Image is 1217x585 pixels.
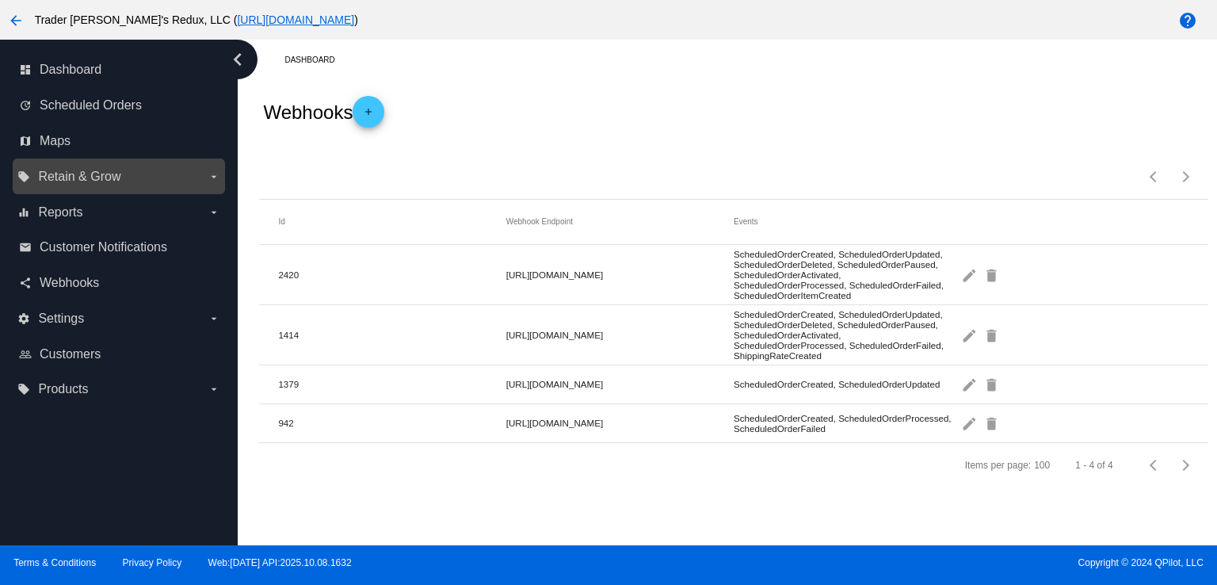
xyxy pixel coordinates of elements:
div: Items per page: [965,460,1031,471]
mat-cell: [URL][DOMAIN_NAME] [506,414,734,432]
a: people_outline Customers [19,342,220,367]
mat-cell: 1379 [278,375,505,393]
mat-cell: [URL][DOMAIN_NAME] [506,375,734,393]
mat-icon: add [359,106,378,125]
span: Products [38,382,88,396]
span: Retain & Grow [38,170,120,184]
i: arrow_drop_down [208,383,220,396]
i: arrow_drop_down [208,312,220,325]
mat-icon: edit [961,372,980,396]
i: arrow_drop_down [208,206,220,219]
mat-cell: 942 [278,414,505,432]
i: settings [17,312,30,325]
mat-cell: ScheduledOrderCreated, ScheduledOrderUpdated, ScheduledOrderDeleted, ScheduledOrderPaused, Schedu... [734,305,961,365]
span: Customer Notifications [40,240,167,254]
i: local_offer [17,170,30,183]
mat-cell: [URL][DOMAIN_NAME] [506,266,734,284]
mat-header-cell: Events [734,217,961,226]
span: Customers [40,347,101,361]
mat-icon: arrow_back [6,11,25,30]
span: Maps [40,134,71,148]
a: update Scheduled Orders [19,93,220,118]
mat-icon: help [1178,11,1197,30]
mat-icon: edit [961,262,980,287]
a: Terms & Conditions [13,557,96,568]
span: Copyright © 2024 QPilot, LLC [622,557,1204,568]
mat-icon: edit [961,411,980,435]
i: arrow_drop_down [208,170,220,183]
span: Webhooks [40,276,99,290]
mat-icon: delete [983,372,1002,396]
button: Previous page [1139,449,1170,481]
i: local_offer [17,383,30,396]
span: Scheduled Orders [40,98,142,113]
i: equalizer [17,206,30,219]
i: share [19,277,32,289]
mat-cell: ScheduledOrderCreated, ScheduledOrderProcessed, ScheduledOrderFailed [734,409,961,438]
span: Reports [38,205,82,220]
a: [URL][DOMAIN_NAME] [237,13,354,26]
mat-cell: ScheduledOrderCreated, ScheduledOrderUpdated, ScheduledOrderDeleted, ScheduledOrderPaused, Schedu... [734,245,961,304]
button: Previous page [1139,161,1170,193]
div: 100 [1034,460,1050,471]
i: chevron_left [225,47,250,72]
span: Dashboard [40,63,101,77]
button: Next page [1170,449,1202,481]
a: share Webhooks [19,270,220,296]
mat-icon: delete [983,323,1002,347]
a: Web:[DATE] API:2025.10.08.1632 [208,557,352,568]
i: dashboard [19,63,32,76]
a: Dashboard [284,48,349,72]
mat-header-cell: Webhook Endpoint [506,217,734,226]
button: Next page [1170,161,1202,193]
mat-cell: 1414 [278,326,505,344]
mat-icon: delete [983,262,1002,287]
a: Privacy Policy [123,557,182,568]
mat-icon: edit [961,323,980,347]
mat-cell: ScheduledOrderCreated, ScheduledOrderUpdated [734,375,961,393]
i: map [19,135,32,147]
a: map Maps [19,128,220,154]
i: update [19,99,32,112]
a: email Customer Notifications [19,235,220,260]
i: email [19,241,32,254]
h2: Webhooks [263,96,384,128]
span: Settings [38,312,84,326]
mat-icon: delete [983,411,1002,435]
a: dashboard Dashboard [19,57,220,82]
mat-cell: [URL][DOMAIN_NAME] [506,326,734,344]
i: people_outline [19,348,32,361]
mat-cell: 2420 [278,266,505,284]
mat-header-cell: Id [278,217,505,226]
div: 1 - 4 of 4 [1075,460,1112,471]
span: Trader [PERSON_NAME]'s Redux, LLC ( ) [35,13,358,26]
